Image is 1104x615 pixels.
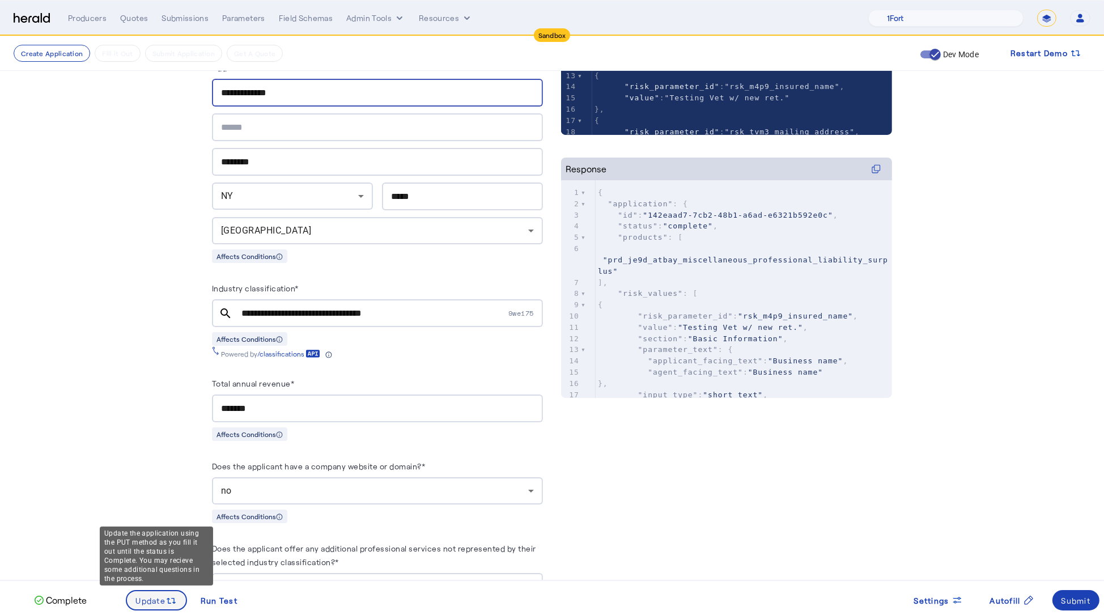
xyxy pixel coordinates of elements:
[638,323,673,332] span: "value"
[598,312,858,320] span: : ,
[768,357,843,365] span: "Business name"
[990,595,1021,606] span: Autofill
[561,311,581,322] div: 10
[279,12,333,24] div: Field Schemas
[598,233,683,241] span: : [
[212,307,239,320] mat-icon: search
[257,349,320,358] a: /classifications
[595,116,600,125] span: {
[68,12,107,24] div: Producers
[598,300,603,309] span: {
[221,485,232,496] span: no
[598,211,838,219] span: : ,
[44,593,87,607] p: Complete
[598,345,733,354] span: : {
[598,334,788,343] span: : ,
[725,82,840,91] span: "rsk_m4p9_insured_name"
[725,128,855,136] span: "rsk_tvm3_mailing_address"
[598,368,823,376] span: :
[625,82,720,91] span: "risk_parameter_id"
[14,45,90,62] button: Create Application
[638,391,698,399] span: "input_type"
[561,288,581,299] div: 8
[1010,46,1068,60] span: Restart Demo
[625,94,660,102] span: "value"
[221,349,332,358] div: Powered by
[201,595,237,606] div: Run Test
[703,391,763,399] span: "short_text"
[192,590,247,610] button: Run Test
[212,283,299,293] label: Industry classification*
[561,187,581,198] div: 1
[561,92,578,104] div: 15
[212,510,287,523] div: Affects Conditions
[748,368,823,376] span: "Business name"
[595,71,600,80] span: {
[598,256,888,275] span: "prd_je9d_atbay_miscellaneous_professional_liability_surplus"
[561,70,578,82] div: 13
[598,379,608,388] span: },
[1001,43,1090,63] button: Restart Demo
[598,323,808,332] span: : ,
[665,94,790,102] span: "Testing Vet w/ new ret."
[618,211,638,219] span: "id"
[212,544,536,567] label: Does the applicant offer any additional professional services not represented by their selected i...
[638,334,683,343] span: "section"
[663,222,713,230] span: "complete"
[608,200,673,208] span: "application"
[618,233,668,241] span: "products"
[561,220,581,232] div: 4
[561,126,578,138] div: 18
[738,312,853,320] span: "rsk_m4p9_insured_name"
[914,595,949,606] span: Settings
[595,128,860,136] span: : ,
[648,368,743,376] span: "agent_facing_text"
[598,200,688,208] span: : {
[222,12,265,24] div: Parameters
[561,210,581,221] div: 3
[145,45,222,62] button: Submit Application
[212,461,426,471] label: Does the applicant have a company website or domain?*
[561,104,578,115] div: 16
[638,312,733,320] span: "risk_parameter_id"
[598,278,608,287] span: ],
[678,323,803,332] span: "Testing Vet w/ new ret."
[566,162,606,176] div: Response
[212,249,287,263] div: Affects Conditions
[561,389,581,401] div: 17
[638,345,718,354] span: "parameter_text"
[905,590,972,610] button: Settings
[100,527,213,586] div: Update the application using the PUT method as you fill it out until the status is Complete. You ...
[346,12,405,24] button: internal dropdown menu
[598,222,718,230] span: : ,
[981,590,1043,610] button: Autofill
[227,45,283,62] button: Get A Quote
[162,12,209,24] div: Submissions
[688,334,783,343] span: "Basic Information"
[1061,595,1091,606] div: Submit
[561,81,578,92] div: 14
[561,367,581,378] div: 15
[561,243,581,255] div: 6
[14,13,50,24] img: Herald Logo
[595,94,789,102] span: :
[95,45,140,62] button: Fill it Out
[598,391,768,399] span: : ,
[221,225,312,236] span: [GEOGRAPHIC_DATA]
[1052,590,1100,610] button: Submit
[136,595,166,606] span: Update
[595,82,844,91] span: : ,
[212,332,287,346] div: Affects Conditions
[561,198,581,210] div: 2
[508,308,543,318] span: 9wei75
[561,158,892,375] herald-code-block: Response
[126,590,188,610] button: Update
[534,28,571,42] div: Sandbox
[941,49,979,60] label: Dev Mode
[598,357,848,365] span: : ,
[561,115,578,126] div: 17
[561,378,581,389] div: 16
[212,427,287,441] div: Affects Conditions
[120,12,148,24] div: Quotes
[561,355,581,367] div: 14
